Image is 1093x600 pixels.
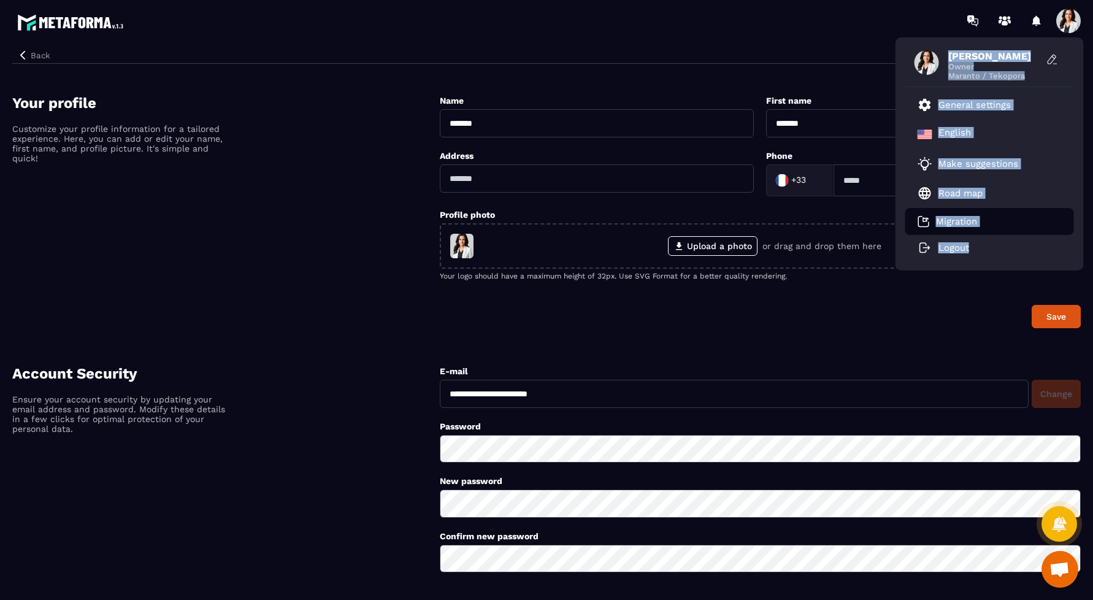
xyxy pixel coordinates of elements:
[936,216,977,227] p: Migration
[17,11,128,34] img: logo
[440,151,474,161] label: Address
[948,50,1040,62] span: [PERSON_NAME]
[1032,305,1081,328] button: Save
[938,99,1011,110] p: General settings
[766,96,811,106] label: First name
[762,241,881,251] p: or drag and drop them here
[440,421,481,431] label: Password
[770,168,794,193] img: Country Flag
[12,365,440,382] h4: Account Security
[440,96,464,106] label: Name
[938,127,971,142] p: English
[938,242,969,253] p: Logout
[791,174,806,187] span: +33
[948,62,1040,71] span: Owner
[918,98,1011,112] a: General settings
[808,171,821,190] input: Search for option
[440,531,539,541] label: Confirm new password
[12,394,227,434] p: Ensure your account security by updating your email address and password. Modify these details in...
[918,186,983,201] a: Road map
[440,366,468,376] label: E-mail
[1041,551,1078,588] div: Ouvrir le chat
[12,47,55,63] button: Back
[918,156,1046,171] a: Make suggestions
[766,164,834,196] div: Search for option
[918,215,977,228] a: Migration
[948,71,1040,80] span: Maranto / Tekopora
[938,158,1018,169] p: Make suggestions
[12,94,440,112] h4: Your profile
[938,188,983,199] p: Road map
[440,210,495,220] label: Profile photo
[440,272,1081,280] p: Your logo should have a maximum height of 32px. Use SVG Format for a better quality rendering.
[766,151,792,161] label: Phone
[668,236,757,256] label: Upload a photo
[12,124,227,163] p: Customize your profile information for a tailored experience. Here, you can add or edit your name...
[440,476,502,486] label: New password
